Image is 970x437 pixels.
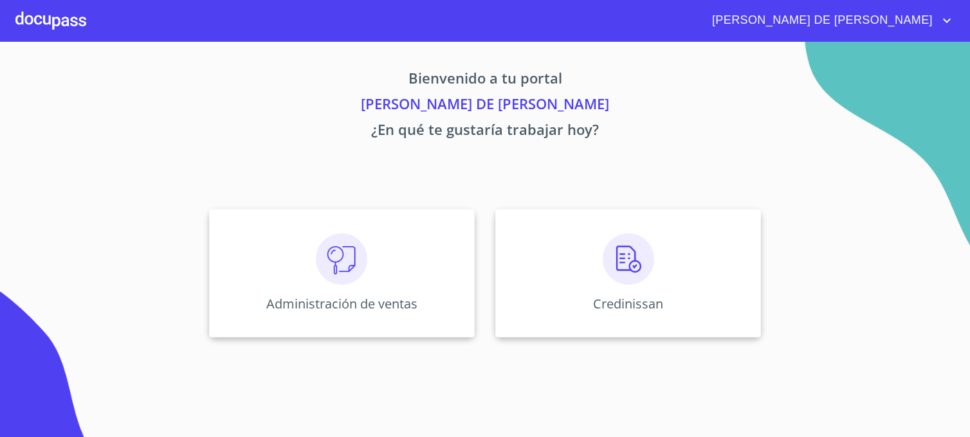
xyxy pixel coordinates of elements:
[603,233,654,285] img: verificacion.png
[702,10,955,31] button: account of current user
[266,295,417,312] p: Administración de ventas
[89,93,881,119] p: [PERSON_NAME] DE [PERSON_NAME]
[89,119,881,145] p: ¿En qué te gustaría trabajar hoy?
[702,10,939,31] span: [PERSON_NAME] DE [PERSON_NAME]
[316,233,367,285] img: consulta.png
[593,295,663,312] p: Credinissan
[89,67,881,93] p: Bienvenido a tu portal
